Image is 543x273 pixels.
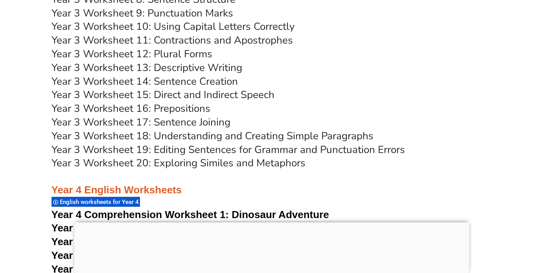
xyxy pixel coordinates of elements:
[52,209,329,220] a: Year 4 Comprehension Worksheet 1: Dinosaur Adventure
[232,209,329,220] span: Dinosaur Adventure
[52,75,238,88] a: Year 3 Worksheet 14: Sentence Creation
[52,115,230,129] a: Year 3 Worksheet 17: Sentence Joining
[52,6,233,20] a: Year 3 Worksheet 9: Punctuation Marks
[52,143,405,157] a: Year 3 Worksheet 19: Editing Sentences for Grammar and Punctuation Errors
[52,170,492,197] h3: Year 4 English Worksheets
[52,88,274,102] a: Year 3 Worksheet 15: Direct and Indirect Speech
[52,33,293,47] a: Year 3 Worksheet 11: Contractions and Apostrophes
[74,222,469,271] iframe: Advertisement
[52,222,304,234] a: Year 4 Comprehension Worksheet 2: Ancient Aztecs
[52,20,295,33] a: Year 3 Worksheet 10: Using Capital Letters Correctly
[52,236,291,248] a: Year 4 Comprehension Worksheet 3: Barbie Land
[52,156,306,170] a: Year 3 Worksheet 20: Exploring Similes and Metaphors
[52,61,242,75] a: Year 3 Worksheet 13: Descriptive Writing
[52,209,229,220] span: Year 4 Comprehension Worksheet 1:
[52,197,140,207] div: English worksheets for Year 4
[60,198,141,206] span: English worksheets for Year 4
[52,47,212,61] a: Year 3 Worksheet 12: Plural Forms
[52,249,292,261] a: Year 4 Comprehension Worksheet 4: Lost in Time
[52,102,210,115] a: Year 3 Worksheet 16: Prepositions
[52,129,374,143] a: Year 3 Worksheet 18: Understanding and Creating Simple Paragraphs
[408,184,543,273] iframe: Chat Widget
